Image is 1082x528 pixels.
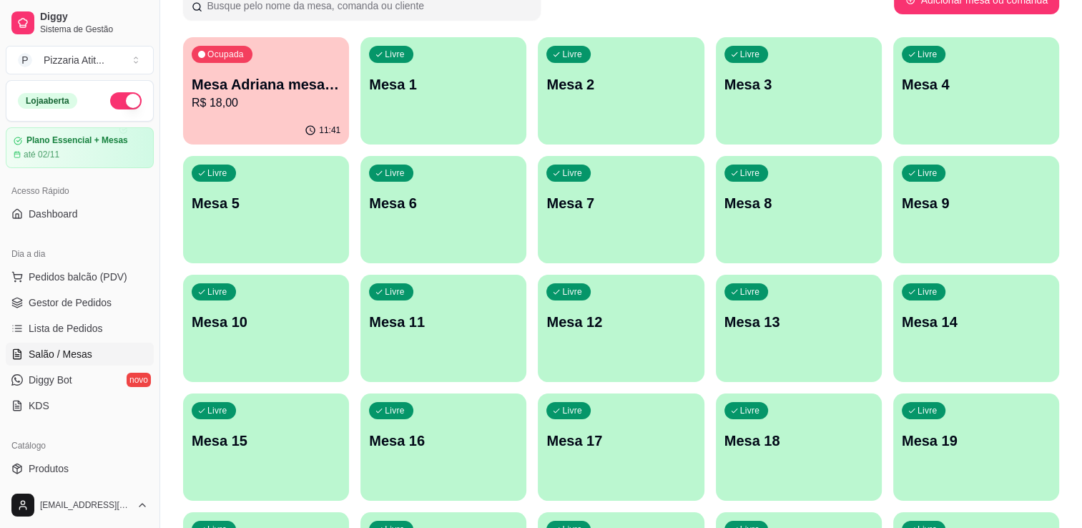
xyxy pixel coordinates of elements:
button: Select a team [6,46,154,74]
p: Livre [207,405,227,416]
article: Plano Essencial + Mesas [26,135,128,146]
button: LivreMesa 6 [360,156,526,263]
a: Salão / Mesas [6,343,154,366]
p: Mesa 6 [369,193,518,213]
p: Livre [740,49,760,60]
button: LivreMesa 11 [360,275,526,382]
p: Ocupada [207,49,244,60]
p: Livre [918,167,938,179]
button: LivreMesa 17 [538,393,704,501]
p: Livre [562,405,582,416]
p: Livre [385,286,405,298]
p: Livre [207,167,227,179]
button: LivreMesa 2 [538,37,704,145]
p: Mesa 3 [724,74,873,94]
p: Mesa Adriana mesa 15 [192,74,340,94]
button: LivreMesa 1 [360,37,526,145]
span: Salão / Mesas [29,347,92,361]
p: Livre [385,405,405,416]
button: LivreMesa 12 [538,275,704,382]
p: Mesa 16 [369,431,518,451]
p: Livre [740,167,760,179]
span: KDS [29,399,49,413]
span: Gestor de Pedidos [29,295,112,310]
button: [EMAIL_ADDRESS][DOMAIN_NAME] [6,488,154,522]
button: LivreMesa 8 [716,156,882,263]
span: Lista de Pedidos [29,321,103,336]
span: Produtos [29,461,69,476]
span: P [18,53,32,67]
p: Livre [385,49,405,60]
p: Mesa 12 [546,312,695,332]
div: Acesso Rápido [6,180,154,202]
button: LivreMesa 3 [716,37,882,145]
p: Livre [918,405,938,416]
button: LivreMesa 13 [716,275,882,382]
div: Dia a dia [6,243,154,265]
button: Pedidos balcão (PDV) [6,265,154,288]
p: Mesa 18 [724,431,873,451]
button: LivreMesa 7 [538,156,704,263]
p: Mesa 10 [192,312,340,332]
p: Livre [385,167,405,179]
p: Mesa 1 [369,74,518,94]
p: Mesa 9 [902,193,1051,213]
span: [EMAIL_ADDRESS][DOMAIN_NAME] [40,499,131,511]
span: Sistema de Gestão [40,24,148,35]
button: OcupadaMesa Adriana mesa 15R$ 18,0011:41 [183,37,349,145]
div: Catálogo [6,434,154,457]
button: LivreMesa 5 [183,156,349,263]
p: Livre [207,286,227,298]
a: KDS [6,394,154,417]
article: até 02/11 [24,149,59,160]
p: Mesa 2 [546,74,695,94]
p: Livre [562,286,582,298]
p: Livre [918,49,938,60]
span: Dashboard [29,207,78,221]
a: DiggySistema de Gestão [6,6,154,40]
a: Gestor de Pedidos [6,291,154,314]
p: Livre [562,167,582,179]
span: Pedidos balcão (PDV) [29,270,127,284]
button: LivreMesa 9 [893,156,1059,263]
button: Alterar Status [110,92,142,109]
span: Diggy Bot [29,373,72,387]
a: Diggy Botnovo [6,368,154,391]
div: Loja aberta [18,93,77,109]
p: Mesa 14 [902,312,1051,332]
p: Mesa 13 [724,312,873,332]
span: Diggy [40,11,148,24]
p: Livre [740,286,760,298]
p: Mesa 19 [902,431,1051,451]
button: LivreMesa 18 [716,393,882,501]
a: Dashboard [6,202,154,225]
p: Livre [740,405,760,416]
a: Lista de Pedidos [6,317,154,340]
p: Mesa 15 [192,431,340,451]
button: LivreMesa 10 [183,275,349,382]
a: Produtos [6,457,154,480]
button: LivreMesa 16 [360,393,526,501]
button: LivreMesa 14 [893,275,1059,382]
p: Mesa 17 [546,431,695,451]
button: LivreMesa 15 [183,393,349,501]
div: Pizzaria Atit ... [44,53,104,67]
p: Mesa 8 [724,193,873,213]
button: LivreMesa 4 [893,37,1059,145]
p: Mesa 7 [546,193,695,213]
p: Mesa 11 [369,312,518,332]
p: Mesa 5 [192,193,340,213]
p: Livre [918,286,938,298]
p: Livre [562,49,582,60]
p: 11:41 [319,124,340,136]
a: Plano Essencial + Mesasaté 02/11 [6,127,154,168]
button: LivreMesa 19 [893,393,1059,501]
p: Mesa 4 [902,74,1051,94]
p: R$ 18,00 [192,94,340,112]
